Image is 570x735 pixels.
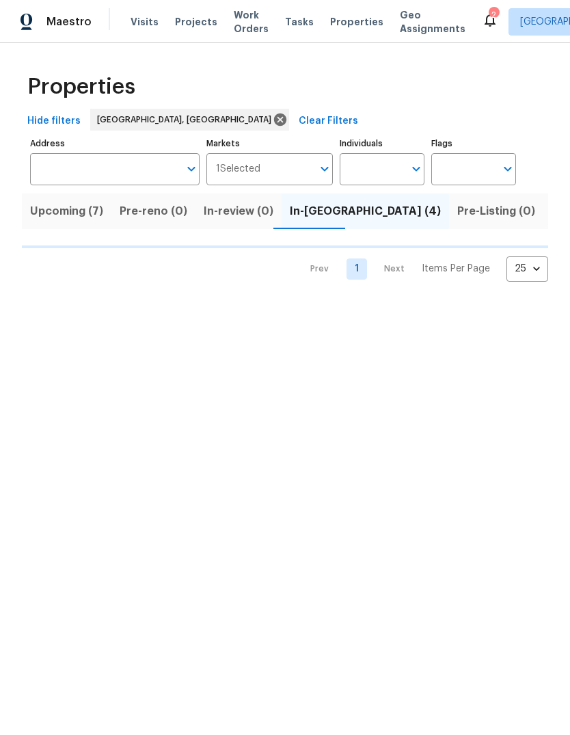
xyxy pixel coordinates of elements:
div: 25 [506,251,548,286]
span: Visits [131,15,159,29]
span: [GEOGRAPHIC_DATA], [GEOGRAPHIC_DATA] [97,113,277,126]
span: Maestro [46,15,92,29]
span: Hide filters [27,113,81,130]
span: Work Orders [234,8,269,36]
label: Markets [206,139,334,148]
span: Properties [330,15,383,29]
a: Goto page 1 [347,258,367,280]
label: Address [30,139,200,148]
button: Hide filters [22,109,86,134]
span: Clear Filters [299,113,358,130]
span: Projects [175,15,217,29]
span: Properties [27,80,135,94]
span: Upcoming (7) [30,202,103,221]
span: Geo Assignments [400,8,465,36]
span: Pre-Listing (0) [457,202,535,221]
label: Flags [431,139,516,148]
span: Tasks [285,17,314,27]
span: In-review (0) [204,202,273,221]
nav: Pagination Navigation [297,256,548,282]
div: [GEOGRAPHIC_DATA], [GEOGRAPHIC_DATA] [90,109,289,131]
button: Open [182,159,201,178]
button: Clear Filters [293,109,364,134]
label: Individuals [340,139,424,148]
span: Pre-reno (0) [120,202,187,221]
span: In-[GEOGRAPHIC_DATA] (4) [290,202,441,221]
p: Items Per Page [422,262,490,276]
button: Open [498,159,517,178]
span: 1 Selected [216,163,260,175]
div: 2 [489,8,498,22]
button: Open [407,159,426,178]
button: Open [315,159,334,178]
